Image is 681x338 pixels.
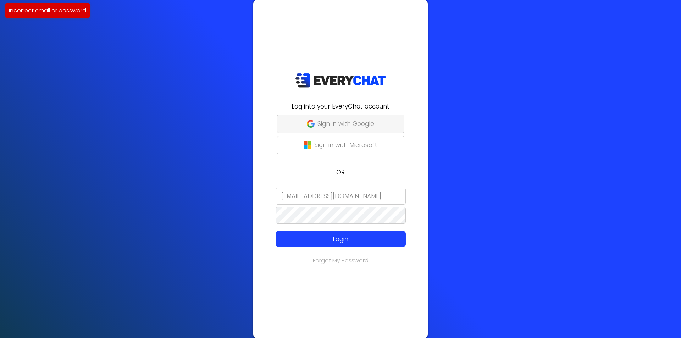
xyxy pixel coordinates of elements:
input: Email [276,188,406,205]
button: Sign in with Microsoft [277,136,404,154]
p: Sign in with Google [317,119,374,128]
button: Sign in with Google [277,115,404,133]
h2: Log into your EveryChat account [258,102,423,111]
p: Incorrect email or password [9,6,86,15]
img: microsoft-logo.png [304,141,311,149]
img: google-g.png [307,120,315,128]
button: Login [276,231,406,247]
img: EveryChat_logo_dark.png [295,73,386,88]
a: Forgot My Password [313,256,369,265]
p: OR [258,168,423,177]
p: Login [289,234,393,244]
p: Sign in with Microsoft [314,140,377,150]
